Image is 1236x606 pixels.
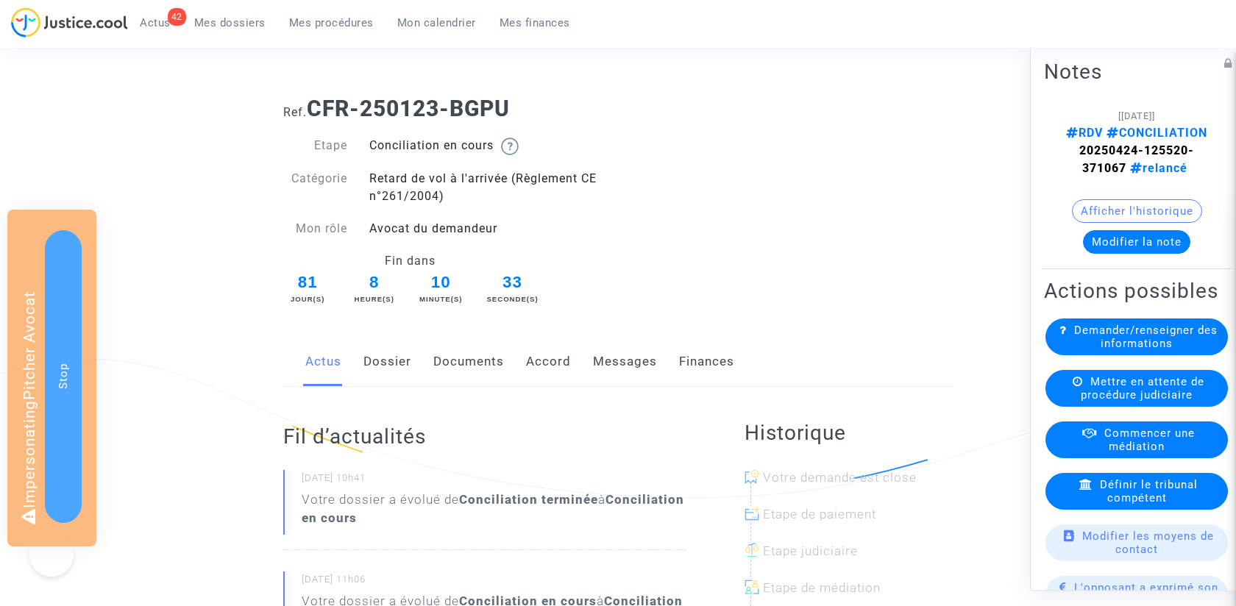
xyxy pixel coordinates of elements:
[305,338,341,386] a: Actus
[281,270,334,295] span: 81
[45,230,82,523] button: Stop
[363,338,411,386] a: Dossier
[7,210,96,546] div: Impersonating
[272,252,549,270] div: Fin dans
[1104,427,1195,453] span: Commencer une médiation
[433,338,504,386] a: Documents
[1044,278,1229,304] h2: Actions possibles
[414,294,467,304] div: Minute(s)
[763,470,917,485] span: Votre demande est close
[140,16,171,29] span: Actus
[29,532,74,577] iframe: Help Scout Beacon - Open
[358,170,618,205] div: Retard de vol à l'arrivée (Règlement CE n°261/2004)
[1082,530,1214,556] span: Modifier les moyens de contact
[272,137,359,155] div: Etape
[486,270,539,295] span: 33
[486,294,539,304] div: Seconde(s)
[128,12,182,34] a: 42Actus
[1100,478,1198,505] span: Définir le tribunal compétent
[526,338,571,386] a: Accord
[358,137,618,155] div: Conciliation en cours
[459,492,598,507] b: Conciliation terminée
[283,424,686,449] h2: Fil d’actualités
[1081,375,1204,402] span: Mettre en attente de procédure judiciaire
[593,338,657,386] a: Messages
[302,573,686,592] small: [DATE] 11h06
[302,491,686,527] div: Votre dossier a évolué de à
[745,420,953,446] h2: Historique
[1103,126,1207,140] span: CONCILIATION
[194,16,266,29] span: Mes dossiers
[1083,230,1190,254] button: Modifier la note
[488,12,582,34] a: Mes finances
[272,220,359,238] div: Mon rôle
[1044,59,1229,85] h2: Notes
[358,220,618,238] div: Avocat du demandeur
[168,8,186,26] div: 42
[11,7,128,38] img: jc-logo.svg
[1079,143,1194,175] strong: 20250424-125520-371067
[57,363,70,389] span: Stop
[1066,126,1103,140] span: RDV
[397,16,476,29] span: Mon calendrier
[414,270,467,295] span: 10
[272,170,359,205] div: Catégorie
[281,294,334,304] div: Jour(s)
[501,138,519,155] img: help.svg
[182,12,277,34] a: Mes dossiers
[500,16,570,29] span: Mes finances
[1126,161,1187,175] span: relancé
[679,338,734,386] a: Finances
[1074,324,1218,350] span: Demander/renseigner des informations
[353,294,396,304] div: Heure(s)
[302,471,686,491] small: [DATE] 10h41
[307,96,510,121] b: CFR-250123-BGPU
[283,105,307,119] span: Ref.
[386,12,488,34] a: Mon calendrier
[289,16,374,29] span: Mes procédures
[277,12,386,34] a: Mes procédures
[1118,110,1155,121] span: [[DATE]]
[1072,199,1202,223] button: Afficher l'historique
[353,270,396,295] span: 8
